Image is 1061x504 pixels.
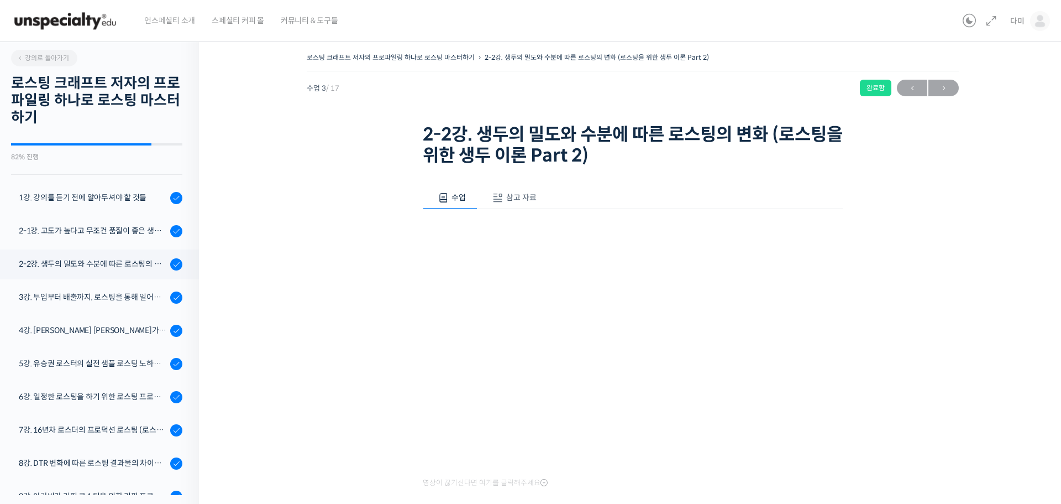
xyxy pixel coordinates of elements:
div: 7강. 16년차 로스터의 프로덕션 로스팅 (로스팅 포인트별 브루잉, 에스프레소 로스팅 노하우) [19,424,167,436]
div: 1강. 강의를 듣기 전에 알아두셔야 할 것들 [19,191,167,204]
span: ← [897,81,927,96]
a: ←이전 [897,80,927,96]
span: 참고 자료 [506,193,537,202]
a: 다음→ [928,80,959,96]
div: 4강. [PERSON_NAME] [PERSON_NAME]가 [PERSON_NAME]하는 로스팅 머신의 관리 및 세팅 방법 - 프로밧, 기센 [19,324,167,336]
a: 강의로 돌아가기 [11,50,77,66]
div: 완료함 [860,80,891,96]
div: 9강. 아라비카 커피 로스팅을 위한 커핑 프로토콜과 샘플 로스팅 [19,490,167,502]
span: 수업 3 [307,85,339,92]
span: / 17 [326,84,339,93]
a: 로스팅 크래프트 저자의 프로파일링 하나로 로스팅 마스터하기 [307,53,475,61]
span: 수업 [451,193,466,202]
h2: 로스팅 크래프트 저자의 프로파일링 하나로 로스팅 마스터하기 [11,75,182,127]
div: 5강. 유승권 로스터의 실전 샘플 로스팅 노하우 (에티오피아 워시드 G1) [19,357,167,370]
div: 3강. 투입부터 배출까지, 로스팅을 통해 일어나는 화학적 변화를 알아야 로스팅이 보인다 [19,291,167,303]
div: 8강. DTR 변화에 따른 로스팅 결과물의 차이를 알아보고 실전에 적용하자 [19,457,167,469]
a: 2-2강. 생두의 밀도와 수분에 따른 로스팅의 변화 (로스팅을 위한 생두 이론 Part 2) [485,53,709,61]
span: 다미 [1010,16,1025,26]
span: 영상이 끊기신다면 여기를 클릭해주세요 [423,479,548,487]
h1: 2-2강. 생두의 밀도와 수분에 따른 로스팅의 변화 (로스팅을 위한 생두 이론 Part 2) [423,124,843,167]
div: 82% 진행 [11,154,182,160]
div: 6강. 일정한 로스팅을 하기 위한 로스팅 프로파일링 노하우 [19,391,167,403]
div: 2-1강. 고도가 높다고 무조건 품질이 좋은 생두가 아닌 이유 (로스팅을 위한 생두 이론 Part 1) [19,225,167,237]
span: 강의로 돌아가기 [17,54,69,62]
div: 2-2강. 생두의 밀도와 수분에 따른 로스팅의 변화 (로스팅을 위한 생두 이론 Part 2) [19,258,167,270]
span: → [928,81,959,96]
